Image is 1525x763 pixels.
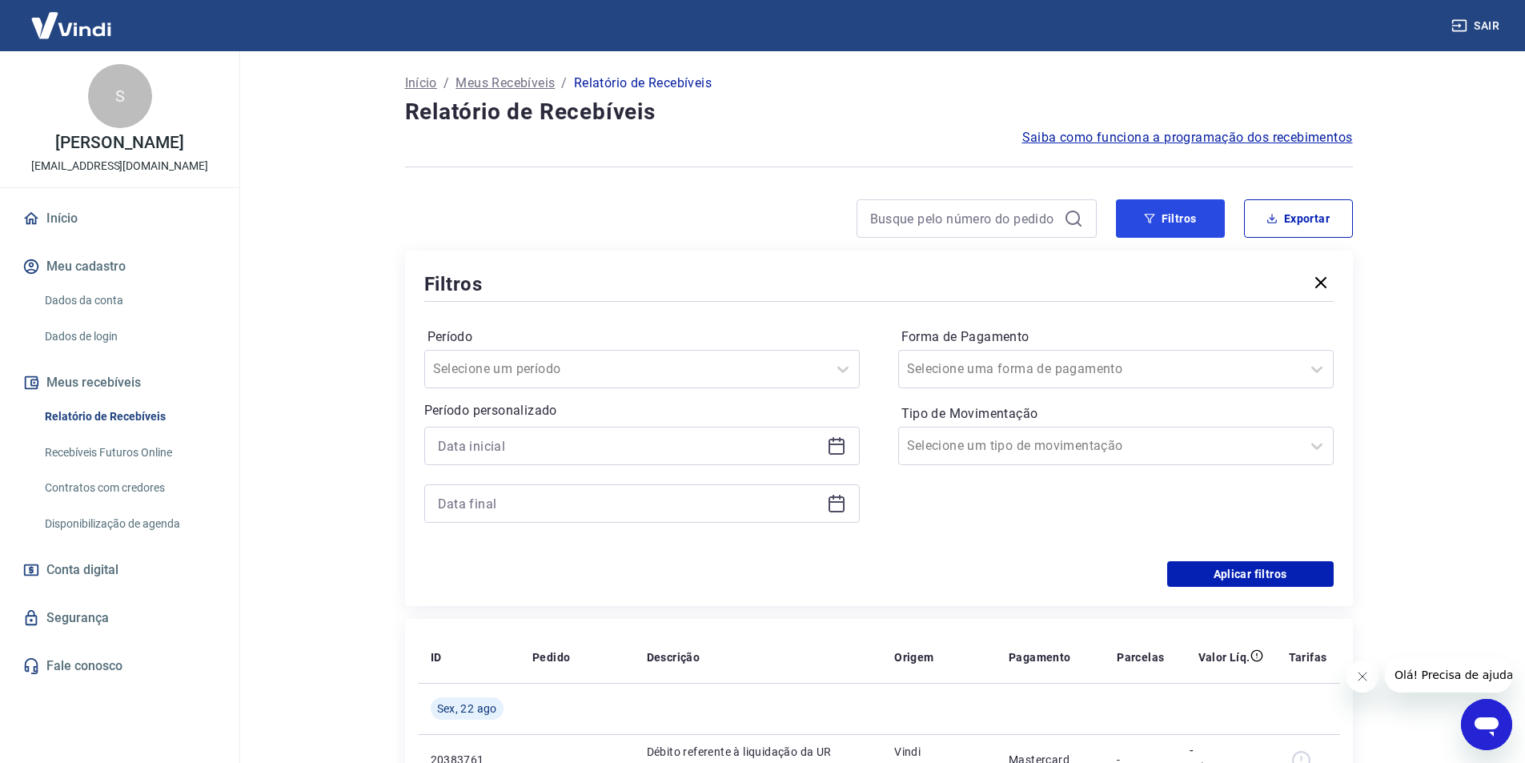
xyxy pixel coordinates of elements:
a: Disponibilização de agenda [38,508,220,540]
button: Aplicar filtros [1167,561,1334,587]
p: ID [431,649,442,665]
div: S [88,64,152,128]
a: Meus Recebíveis [455,74,555,93]
p: Relatório de Recebíveis [574,74,712,93]
button: Meu cadastro [19,249,220,284]
a: Dados da conta [38,284,220,317]
iframe: Mensagem da empresa [1385,657,1512,693]
p: Origem [894,649,933,665]
p: / [443,74,449,93]
img: Vindi [19,1,123,50]
p: Tarifas [1289,649,1327,665]
button: Sair [1448,11,1506,41]
button: Filtros [1116,199,1225,238]
iframe: Botão para abrir a janela de mensagens [1461,699,1512,750]
input: Data final [438,492,821,516]
a: Saiba como funciona a programação dos recebimentos [1022,128,1353,147]
input: Data inicial [438,434,821,458]
p: [PERSON_NAME] [55,135,183,151]
p: [EMAIL_ADDRESS][DOMAIN_NAME] [31,158,208,175]
a: Contratos com credores [38,472,220,504]
span: Conta digital [46,559,118,581]
a: Início [405,74,437,93]
label: Forma de Pagamento [901,327,1330,347]
span: Sex, 22 ago [437,701,497,717]
button: Exportar [1244,199,1353,238]
a: Conta digital [19,552,220,588]
span: Olá! Precisa de ajuda? [10,11,134,24]
p: / [561,74,567,93]
p: Pedido [532,649,570,665]
iframe: Fechar mensagem [1346,661,1379,693]
p: Pagamento [1009,649,1071,665]
p: Descrição [647,649,700,665]
a: Segurança [19,600,220,636]
a: Relatório de Recebíveis [38,400,220,433]
a: Recebíveis Futuros Online [38,436,220,469]
a: Dados de login [38,320,220,353]
h5: Filtros [424,271,484,297]
p: Valor Líq. [1198,649,1250,665]
h4: Relatório de Recebíveis [405,96,1353,128]
label: Tipo de Movimentação [901,404,1330,424]
p: Parcelas [1117,649,1164,665]
a: Início [19,201,220,236]
a: Fale conosco [19,649,220,684]
p: Período personalizado [424,401,860,420]
input: Busque pelo número do pedido [870,207,1057,231]
button: Meus recebíveis [19,365,220,400]
label: Período [427,327,857,347]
